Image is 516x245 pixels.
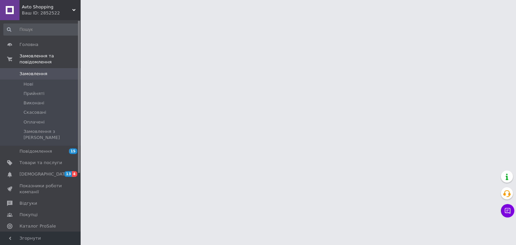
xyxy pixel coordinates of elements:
span: Відгуки [19,200,37,206]
span: Показники роботи компанії [19,183,62,195]
button: Чат з покупцем [501,204,514,217]
span: Виконані [24,100,44,106]
span: 4 [72,171,77,177]
div: Ваш ID: 2852522 [22,10,81,16]
span: Покупці [19,212,38,218]
span: Товари та послуги [19,160,62,166]
span: [DEMOGRAPHIC_DATA] [19,171,69,177]
input: Пошук [3,23,79,36]
span: Avto Shopping [22,4,72,10]
span: Замовлення [19,71,47,77]
span: Замовлення з [PERSON_NAME] [24,129,79,141]
span: Головна [19,42,38,48]
span: Нові [24,81,33,87]
span: Замовлення та повідомлення [19,53,81,65]
span: Прийняті [24,91,44,97]
span: Повідомлення [19,148,52,154]
span: Каталог ProSale [19,223,56,229]
span: 13 [64,171,72,177]
span: Скасовані [24,109,46,115]
span: Оплачені [24,119,45,125]
span: 15 [69,148,77,154]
